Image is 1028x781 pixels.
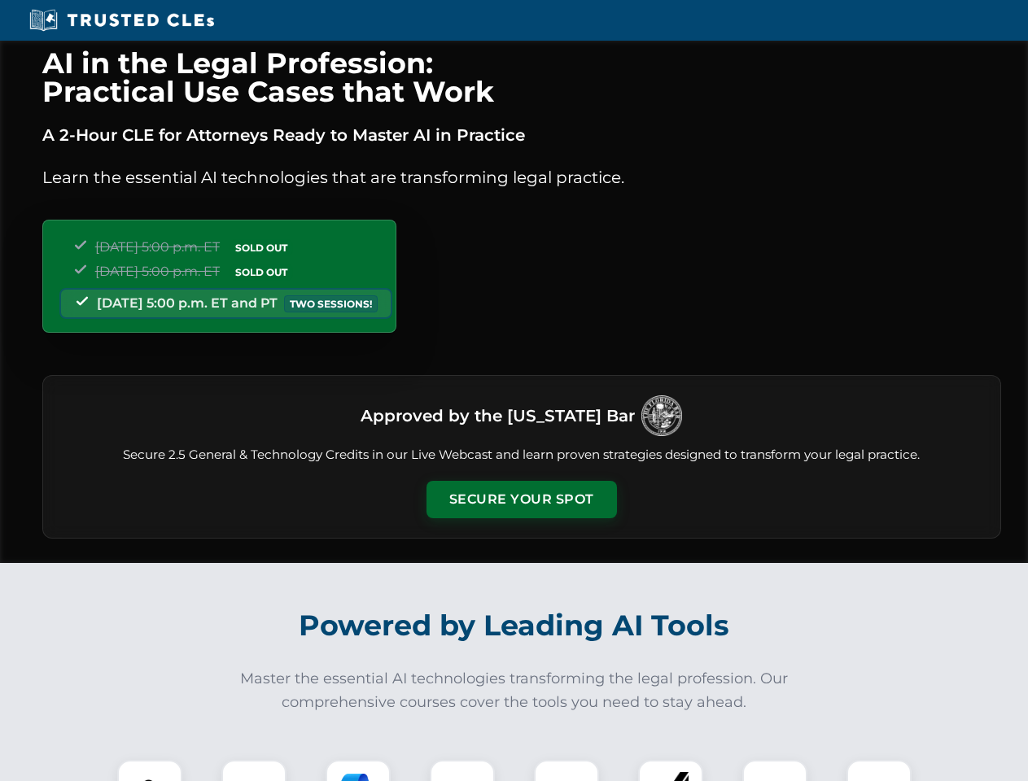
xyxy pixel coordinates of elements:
h1: AI in the Legal Profession: Practical Use Cases that Work [42,49,1001,106]
span: SOLD OUT [230,264,293,281]
button: Secure Your Spot [427,481,617,518]
p: Secure 2.5 General & Technology Credits in our Live Webcast and learn proven strategies designed ... [63,446,981,465]
img: Trusted CLEs [24,8,219,33]
h3: Approved by the [US_STATE] Bar [361,401,635,430]
p: A 2-Hour CLE for Attorneys Ready to Master AI in Practice [42,122,1001,148]
span: [DATE] 5:00 p.m. ET [95,264,220,279]
span: [DATE] 5:00 p.m. ET [95,239,220,255]
span: SOLD OUT [230,239,293,256]
h2: Powered by Leading AI Tools [63,597,965,654]
p: Master the essential AI technologies transforming the legal profession. Our comprehensive courses... [230,667,799,714]
p: Learn the essential AI technologies that are transforming legal practice. [42,164,1001,190]
img: Logo [641,395,682,436]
